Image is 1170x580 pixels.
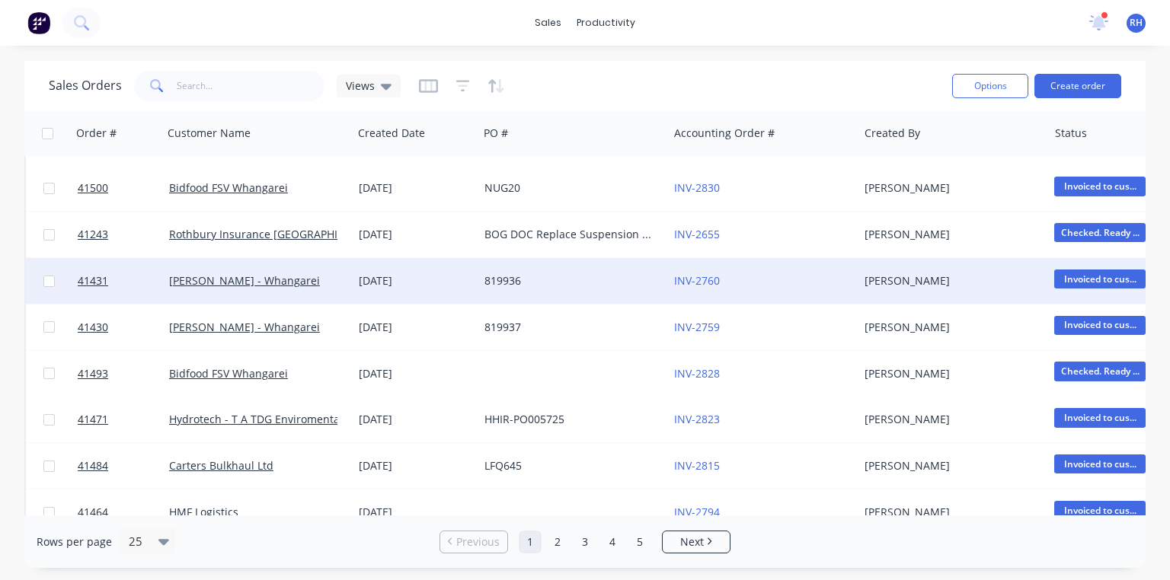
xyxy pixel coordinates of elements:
[168,126,251,141] div: Customer Name
[169,366,288,381] a: Bidfood FSV Whangarei
[1055,126,1087,141] div: Status
[865,505,1034,520] div: [PERSON_NAME]
[359,505,472,520] div: [DATE]
[484,412,654,427] div: HHIR-PO005725
[546,531,569,553] a: Page 2
[78,397,169,442] a: 41471
[1034,74,1121,98] button: Create order
[527,11,569,34] div: sales
[433,531,737,553] ul: Pagination
[359,366,472,381] div: [DATE]
[601,531,624,553] a: Page 4
[78,165,169,211] a: 41500
[865,320,1034,335] div: [PERSON_NAME]
[358,126,425,141] div: Created Date
[78,489,169,535] a: 41464
[177,71,325,101] input: Search...
[1054,454,1146,473] span: Invoiced to cus...
[519,531,542,553] a: Page 1 is your current page
[456,534,500,550] span: Previous
[359,180,472,196] div: [DATE]
[674,320,720,334] a: INV-2759
[169,458,273,473] a: Carters Bulkhaul Ltd
[169,505,238,519] a: HMF Logistics
[359,412,472,427] div: [DATE]
[169,320,320,334] a: [PERSON_NAME] - Whangarei
[78,351,169,397] a: 41493
[78,273,108,288] span: 41431
[1054,177,1146,196] span: Invoiced to cus...
[865,412,1034,427] div: [PERSON_NAME]
[78,304,169,350] a: 41430
[680,534,704,550] span: Next
[78,227,108,242] span: 41243
[1054,269,1146,288] span: Invoiced to cus...
[674,273,720,288] a: INV-2760
[574,531,596,553] a: Page 3
[569,11,643,34] div: productivity
[674,126,775,141] div: Accounting Order #
[76,126,117,141] div: Order #
[78,212,169,257] a: 41243
[1054,362,1146,381] span: Checked. Ready ...
[865,366,1034,381] div: [PERSON_NAME]
[865,180,1034,196] div: [PERSON_NAME]
[663,534,730,550] a: Next page
[359,273,472,288] div: [DATE]
[865,126,920,141] div: Created By
[865,273,1034,288] div: [PERSON_NAME]
[346,78,375,94] span: Views
[865,227,1034,242] div: [PERSON_NAME]
[674,227,720,241] a: INV-2655
[37,534,112,550] span: Rows per page
[865,458,1034,473] div: [PERSON_NAME]
[674,458,720,473] a: INV-2815
[78,366,108,381] span: 41493
[169,273,320,288] a: [PERSON_NAME] - Whangarei
[1054,501,1146,520] span: Invoiced to cus...
[1054,223,1146,242] span: Checked. Ready ...
[359,227,472,242] div: [DATE]
[78,258,169,304] a: 41431
[78,180,108,196] span: 41500
[169,412,384,426] a: Hydrotech - T A TDG Enviromental Limited
[27,11,50,34] img: Factory
[484,458,654,473] div: LFQ645
[169,180,288,195] a: Bidfood FSV Whangarei
[78,505,108,520] span: 41464
[49,78,122,93] h1: Sales Orders
[628,531,651,553] a: Page 5
[952,74,1028,98] button: Options
[78,443,169,489] a: 41484
[674,366,720,381] a: INV-2828
[484,320,654,335] div: 819937
[1054,316,1146,335] span: Invoiced to cus...
[359,320,472,335] div: [DATE]
[674,505,720,519] a: INV-2794
[674,180,720,195] a: INV-2830
[78,458,108,473] span: 41484
[1130,16,1143,30] span: RH
[359,458,472,473] div: [DATE]
[674,412,720,426] a: INV-2823
[78,320,108,335] span: 41430
[484,227,654,242] div: BOG DOC Replace Suspension & Brake Components on 2A Tank Trailer
[484,180,654,196] div: NUG20
[484,126,508,141] div: PO #
[440,534,507,550] a: Previous page
[169,227,379,241] a: Rothbury Insurance [GEOGRAPHIC_DATA]
[1054,408,1146,427] span: Invoiced to cus...
[78,412,108,427] span: 41471
[484,273,654,288] div: 819936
